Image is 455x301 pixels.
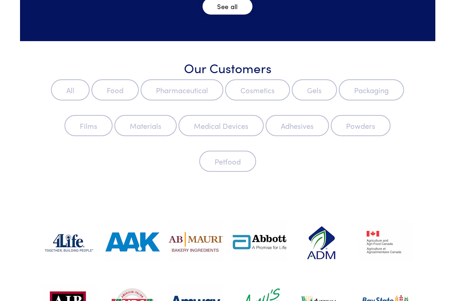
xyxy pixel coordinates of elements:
[266,115,329,136] label: Adhesives
[295,221,350,263] img: adm.gif
[51,79,90,100] label: All
[292,79,337,100] label: Gels
[169,221,223,262] img: ab_mauri.gif
[225,79,290,100] label: Cosmetics
[42,221,97,262] img: 4life.gif
[42,59,413,76] h3: Our Customers
[359,221,413,262] img: agri-culture_and_agri-food_canada.gif
[64,115,113,136] label: Films
[114,115,177,136] label: Materials
[91,79,139,100] label: Food
[179,115,264,136] label: Medical Devices
[339,79,404,100] label: Packaging
[141,79,223,100] label: Pharmaceutical
[105,221,160,262] img: aak.gif
[232,221,287,262] img: abbott-labs.gif
[331,115,391,136] label: Powders
[199,151,256,172] label: Petfood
